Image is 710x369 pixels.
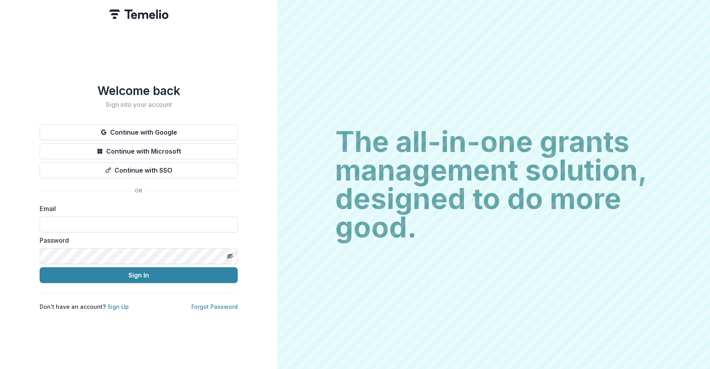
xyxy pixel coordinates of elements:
a: Sign Up [107,303,129,310]
label: Email [40,204,233,213]
button: Continue with SSO [40,162,238,178]
button: Toggle password visibility [223,250,236,262]
a: Forgot Password [191,303,238,310]
label: Password [40,236,233,245]
button: Sign In [40,267,238,283]
button: Continue with Microsoft [40,143,238,159]
h2: Sign into your account [40,101,238,108]
p: Don't have an account? [40,302,129,311]
button: Continue with Google [40,124,238,140]
h1: Welcome back [40,84,238,98]
img: Temelio [109,10,168,19]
